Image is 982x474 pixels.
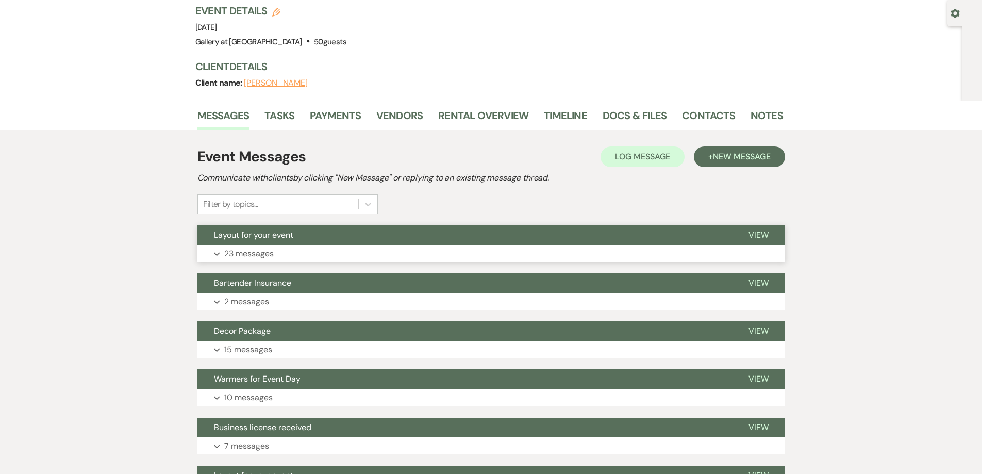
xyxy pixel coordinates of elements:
button: 7 messages [197,437,785,455]
span: New Message [713,151,770,162]
a: Payments [310,107,361,130]
button: Bartender Insurance [197,273,732,293]
button: View [732,225,785,245]
span: [DATE] [195,22,217,32]
button: +New Message [694,146,785,167]
p: 15 messages [224,343,272,356]
span: Gallery at [GEOGRAPHIC_DATA] [195,37,302,47]
button: Warmers for Event Day [197,369,732,389]
p: 2 messages [224,295,269,308]
span: Client name: [195,77,244,88]
button: Layout for your event [197,225,732,245]
span: Business license received [214,422,311,433]
div: Filter by topics... [203,198,258,210]
button: 23 messages [197,245,785,263]
span: View [748,230,769,240]
span: View [748,422,769,433]
span: Log Message [615,151,670,162]
a: Vendors [376,107,423,130]
a: Notes [751,107,783,130]
h3: Client Details [195,59,773,74]
p: 23 messages [224,247,274,260]
button: View [732,418,785,437]
a: Rental Overview [438,107,528,130]
button: View [732,273,785,293]
h1: Event Messages [197,146,306,168]
a: Docs & Files [603,107,667,130]
button: 2 messages [197,293,785,310]
span: View [748,325,769,336]
span: 50 guests [314,37,346,47]
span: View [748,277,769,288]
h3: Event Details [195,4,346,18]
button: Log Message [601,146,685,167]
a: Tasks [264,107,294,130]
button: Business license received [197,418,732,437]
button: Decor Package [197,321,732,341]
button: Open lead details [951,8,960,18]
h2: Communicate with clients by clicking "New Message" or replying to an existing message thread. [197,172,785,184]
span: Decor Package [214,325,271,336]
p: 7 messages [224,439,269,453]
button: [PERSON_NAME] [244,79,308,87]
p: 10 messages [224,391,273,404]
a: Contacts [682,107,735,130]
a: Messages [197,107,249,130]
button: View [732,321,785,341]
a: Timeline [544,107,587,130]
span: Warmers for Event Day [214,373,301,384]
span: Bartender Insurance [214,277,291,288]
span: Layout for your event [214,230,293,240]
button: 10 messages [197,389,785,406]
button: 15 messages [197,341,785,358]
span: View [748,373,769,384]
button: View [732,369,785,389]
